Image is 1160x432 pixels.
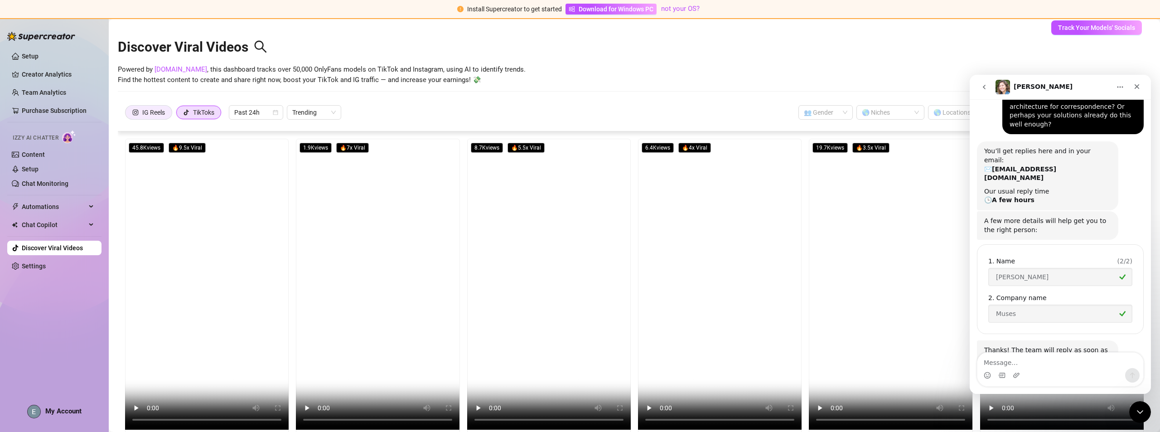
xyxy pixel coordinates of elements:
a: Discover Viral Videos [22,244,83,252]
span: 🔥 3.5 x Viral [852,143,889,153]
a: Purchase Subscription [22,107,87,114]
span: 6.4K views [642,143,674,153]
img: AI Chatter [62,130,76,143]
span: 🔥 5.5 x Viral [507,143,545,153]
span: 45.8K views [129,143,164,153]
span: calendar [273,110,278,115]
button: Track Your Models' Socials [1051,20,1142,35]
span: windows [569,6,575,12]
div: IG Reels [142,106,165,119]
a: Chat Monitoring [22,180,68,187]
a: Team Analytics [22,89,66,96]
img: logo-BBDzfeDw.svg [7,32,75,41]
a: not your OS? [661,5,700,13]
span: instagram [132,109,139,116]
h2: Discover Viral Videos [118,39,267,56]
a: Setup [22,53,39,60]
span: Izzy AI Chatter [13,134,58,142]
span: Trending [292,106,336,119]
a: Content [22,151,45,158]
span: 8.7K views [471,143,503,153]
span: Install Supercreator to get started [467,5,562,13]
span: thunderbolt [12,203,19,210]
div: TikToks [193,106,214,119]
span: tik-tok [183,109,189,116]
img: Chat Copilot [12,222,18,228]
span: Download for Windows PC [579,4,653,14]
span: Automations [22,199,86,214]
span: search [254,40,267,53]
img: ACg8ocJUUFdIwyGJMdfGwzy8zMFucKmSqfQdG4WFE94FXEtUIAEFlA=s96-c [28,405,40,418]
span: Track Your Models' Socials [1058,24,1135,31]
a: Creator Analytics [22,67,94,82]
span: Powered by , this dashboard tracks over 50,000 OnlyFans models on TikTok and Instagram, using AI ... [118,64,526,86]
iframe: Intercom live chat [1129,401,1151,423]
span: exclamation-circle [457,6,464,12]
a: Settings [22,262,46,270]
span: 19.7K views [812,143,848,153]
iframe: Intercom live chat [970,75,1151,394]
span: 🔥 9.5 x Viral [169,143,206,153]
span: 🔥 4 x Viral [678,143,711,153]
a: Download for Windows PC [565,4,657,15]
span: 1.9K views [300,143,332,153]
span: My Account [45,407,82,415]
span: Chat Copilot [22,218,86,232]
a: [DOMAIN_NAME] [155,65,207,73]
span: 🔥 7 x Viral [336,143,369,153]
span: Past 24h [234,106,278,119]
a: Setup [22,165,39,173]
